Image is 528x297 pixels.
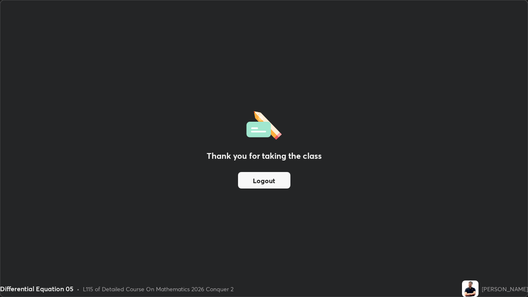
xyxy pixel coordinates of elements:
img: offlineFeedback.1438e8b3.svg [246,108,282,140]
img: 988431c348cc4fbe81a6401cf86f26e4.jpg [462,280,478,297]
div: • [77,285,80,293]
div: L115 of Detailed Course On Mathematics 2026 Conquer 2 [83,285,233,293]
button: Logout [238,172,290,189]
h2: Thank you for taking the class [207,150,322,162]
div: [PERSON_NAME] [482,285,528,293]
